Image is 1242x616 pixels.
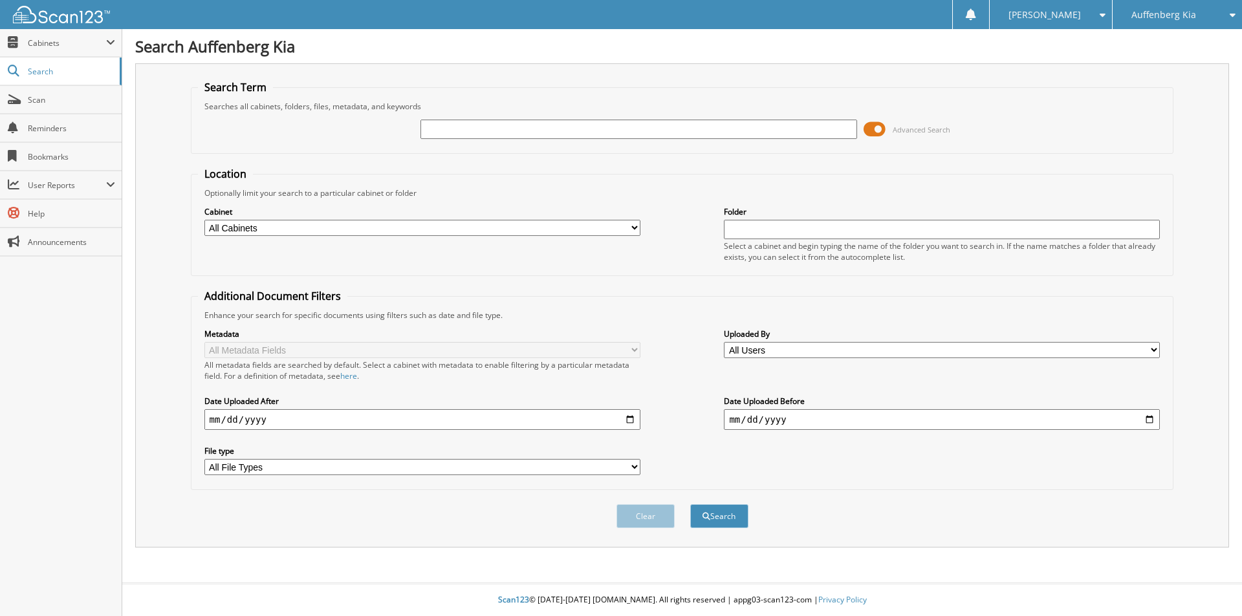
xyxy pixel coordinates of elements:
[198,80,273,94] legend: Search Term
[198,101,1167,112] div: Searches all cabinets, folders, files, metadata, and keywords
[1131,11,1196,19] span: Auffenberg Kia
[198,289,347,303] legend: Additional Document Filters
[135,36,1229,57] h1: Search Auffenberg Kia
[893,125,950,134] span: Advanced Search
[724,396,1160,407] label: Date Uploaded Before
[616,504,675,528] button: Clear
[498,594,529,605] span: Scan123
[690,504,748,528] button: Search
[724,409,1160,430] input: end
[204,396,640,407] label: Date Uploaded After
[818,594,867,605] a: Privacy Policy
[198,187,1167,198] div: Optionally limit your search to a particular cabinet or folder
[204,445,640,456] label: File type
[204,409,640,430] input: start
[724,240,1160,262] div: Select a cabinet and begin typing the name of the folder you want to search in. If the name match...
[204,359,640,381] div: All metadata fields are searched by default. Select a cabinet with metadata to enable filtering b...
[28,180,106,191] span: User Reports
[340,370,357,381] a: here
[198,310,1167,321] div: Enhance your search for specific documents using filters such as date and file type.
[28,237,115,248] span: Announcements
[204,206,640,217] label: Cabinet
[28,94,115,105] span: Scan
[28,151,115,162] span: Bookmarks
[198,167,253,181] legend: Location
[28,208,115,219] span: Help
[122,584,1242,616] div: © [DATE]-[DATE] [DOMAIN_NAME]. All rights reserved | appg03-scan123-com |
[28,37,106,48] span: Cabinets
[13,6,110,23] img: scan123-logo-white.svg
[28,123,115,134] span: Reminders
[724,328,1160,339] label: Uploaded By
[724,206,1160,217] label: Folder
[204,328,640,339] label: Metadata
[1008,11,1081,19] span: [PERSON_NAME]
[28,66,113,77] span: Search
